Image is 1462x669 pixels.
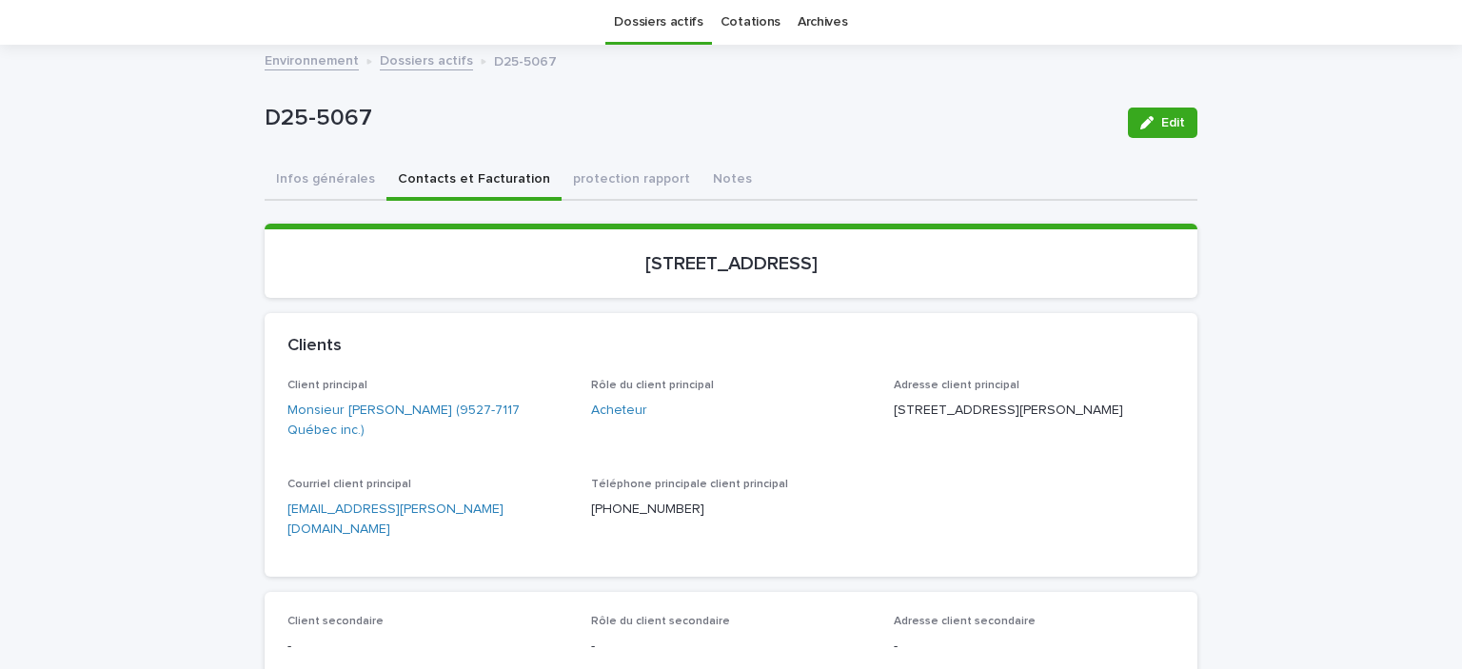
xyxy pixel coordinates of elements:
[894,616,1036,627] span: Adresse client secondaire
[894,401,1175,421] p: [STREET_ADDRESS][PERSON_NAME]
[894,637,1175,657] p: -
[287,637,568,657] p: -
[1128,108,1197,138] button: Edit
[562,161,701,201] button: protection rapport
[591,401,647,421] a: Acheteur
[287,380,367,391] span: Client principal
[287,252,1175,275] p: [STREET_ADDRESS]
[701,161,763,201] button: Notes
[591,479,788,490] span: Téléphone principale client principal
[591,380,714,391] span: Rôle du client principal
[265,105,1113,132] p: D25-5067
[287,336,342,357] h2: Clients
[265,161,386,201] button: Infos générales
[494,49,557,70] p: D25-5067
[287,616,384,627] span: Client secondaire
[287,479,411,490] span: Courriel client principal
[591,500,872,520] p: [PHONE_NUMBER]
[591,637,872,657] p: -
[386,161,562,201] button: Contacts et Facturation
[1161,116,1185,129] span: Edit
[287,401,568,441] a: Monsieur [PERSON_NAME] (9527-7117 Québec inc.)
[894,380,1019,391] span: Adresse client principal
[591,616,730,627] span: Rôle du client secondaire
[265,49,359,70] a: Environnement
[380,49,473,70] a: Dossiers actifs
[287,502,504,536] a: [EMAIL_ADDRESS][PERSON_NAME][DOMAIN_NAME]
